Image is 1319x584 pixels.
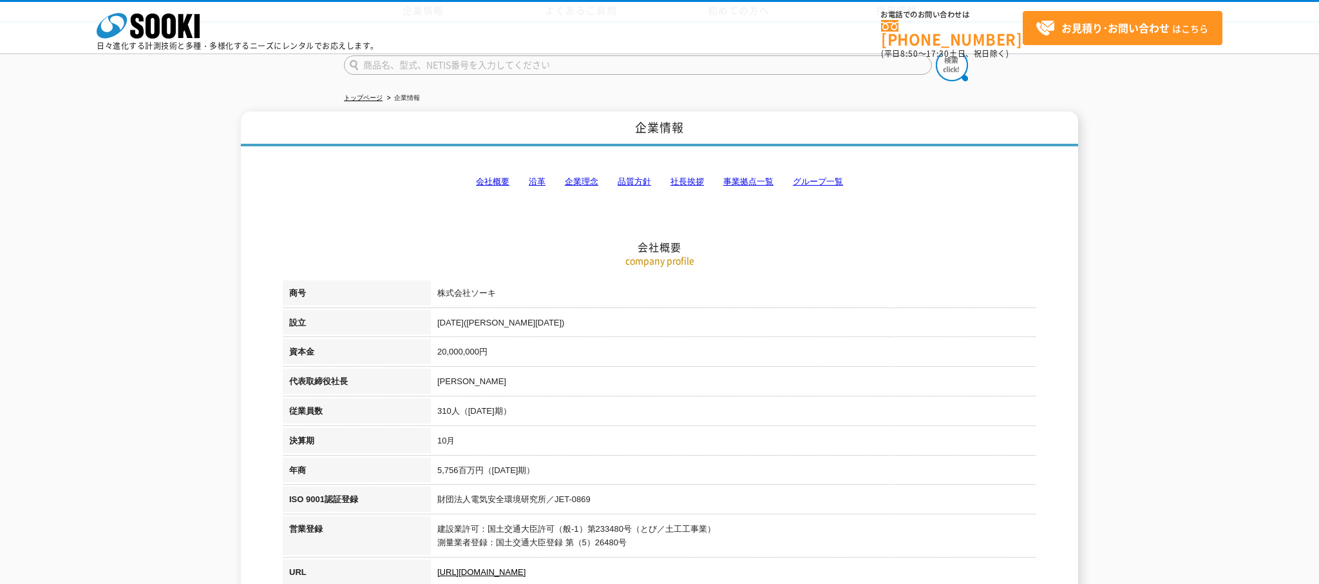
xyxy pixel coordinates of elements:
td: 株式会社ソーキ [431,280,1036,310]
th: 決算期 [283,428,431,458]
th: 年商 [283,458,431,487]
th: 従業員数 [283,398,431,428]
a: 企業理念 [565,177,598,186]
span: (平日 ～ 土日、祝日除く) [881,48,1009,59]
a: トップページ [344,94,383,101]
th: ISO 9001認証登録 [283,487,431,516]
p: company profile [283,254,1036,268]
input: 商品名、型式、NETIS番号を入力してください [344,55,932,75]
a: お見積り･お問い合わせはこちら [1023,11,1222,45]
th: 商号 [283,280,431,310]
td: [DATE]([PERSON_NAME][DATE]) [431,310,1036,340]
img: btn_search.png [936,49,968,81]
td: [PERSON_NAME] [431,369,1036,398]
h1: 企業情報 [241,112,1078,147]
a: グループ一覧 [793,177,843,186]
a: [URL][DOMAIN_NAME] [437,567,526,577]
li: 企業情報 [384,92,420,105]
th: 営業登録 [283,516,431,560]
td: 20,000,000円 [431,339,1036,369]
a: 事業拠点一覧 [723,177,773,186]
td: 5,756百万円（[DATE]期） [431,458,1036,487]
td: 10月 [431,428,1036,458]
a: 品質方針 [618,177,651,186]
span: はこちら [1036,19,1208,38]
th: 代表取締役社長 [283,369,431,398]
span: 17:30 [926,48,949,59]
a: [PHONE_NUMBER] [881,20,1023,46]
td: 建設業許可：国土交通大臣許可（般-1）第233480号（とび／土工工事業） 測量業者登録：国土交通大臣登録 第（5）26480号 [431,516,1036,560]
p: 日々進化する計測技術と多種・多様化するニーズにレンタルでお応えします。 [97,42,379,50]
span: お電話でのお問い合わせは [881,11,1023,19]
span: 8:50 [900,48,918,59]
h2: 会社概要 [283,112,1036,254]
th: 設立 [283,310,431,340]
a: 会社概要 [476,177,509,186]
th: 資本金 [283,339,431,369]
a: 沿革 [529,177,546,186]
td: 310人（[DATE]期） [431,398,1036,428]
a: 社長挨拶 [670,177,704,186]
strong: お見積り･お問い合わせ [1061,20,1170,35]
td: 財団法人電気安全環境研究所／JET-0869 [431,487,1036,516]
